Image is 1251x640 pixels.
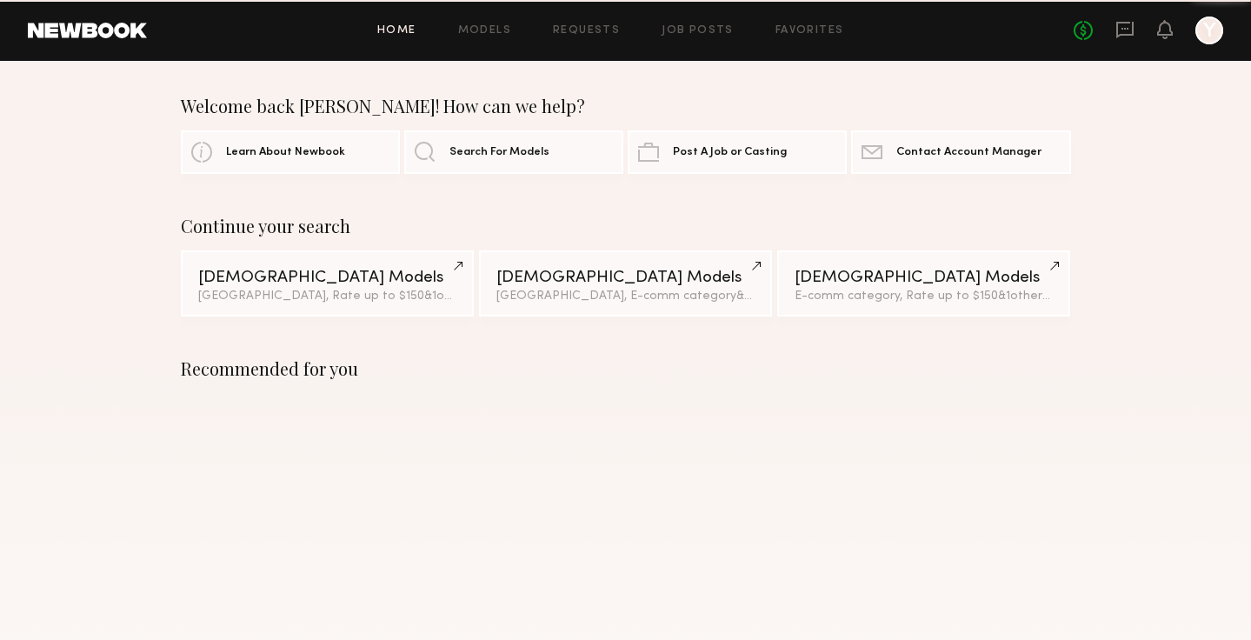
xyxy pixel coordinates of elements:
[553,25,620,37] a: Requests
[458,25,511,37] a: Models
[198,270,456,286] div: [DEMOGRAPHIC_DATA] Models
[377,25,416,37] a: Home
[998,290,1073,302] span: & 1 other filter
[479,250,772,317] a: [DEMOGRAPHIC_DATA] Models[GEOGRAPHIC_DATA], E-comm category&2other filters
[662,25,734,37] a: Job Posts
[496,290,755,303] div: [GEOGRAPHIC_DATA], E-comm category
[795,290,1053,303] div: E-comm category, Rate up to $150
[198,290,456,303] div: [GEOGRAPHIC_DATA], Rate up to $150
[775,25,844,37] a: Favorites
[424,290,499,302] span: & 1 other filter
[181,130,400,174] a: Learn About Newbook
[404,130,623,174] a: Search For Models
[851,130,1070,174] a: Contact Account Manager
[181,358,1071,379] div: Recommended for you
[1195,17,1223,44] a: Y
[449,147,549,158] span: Search For Models
[181,250,474,317] a: [DEMOGRAPHIC_DATA] Models[GEOGRAPHIC_DATA], Rate up to $150&1other filter
[496,270,755,286] div: [DEMOGRAPHIC_DATA] Models
[181,216,1071,237] div: Continue your search
[226,147,345,158] span: Learn About Newbook
[795,270,1053,286] div: [DEMOGRAPHIC_DATA] Models
[628,130,847,174] a: Post A Job or Casting
[896,147,1041,158] span: Contact Account Manager
[777,250,1070,317] a: [DEMOGRAPHIC_DATA] ModelsE-comm category, Rate up to $150&1other filter
[673,147,787,158] span: Post A Job or Casting
[181,96,1071,117] div: Welcome back [PERSON_NAME]! How can we help?
[736,290,820,302] span: & 2 other filter s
